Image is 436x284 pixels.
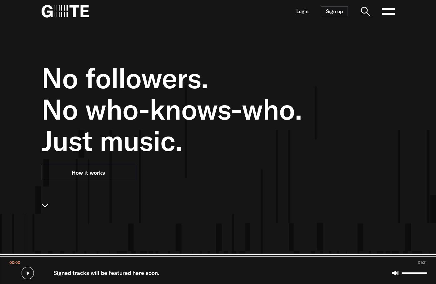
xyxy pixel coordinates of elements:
a: Sign up [321,6,348,16]
span: No followers. [42,62,334,94]
span: 00:00 [9,260,20,265]
input: Volume [402,272,427,274]
span: No who-knows-who. [42,94,334,125]
span: Signed tracks will be featured here soon. [53,269,159,277]
a: Login [296,9,308,14]
img: G=TE [42,5,89,18]
span: 01:21 [418,260,427,265]
a: How it works [42,165,135,180]
span: Just music. [42,125,334,156]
